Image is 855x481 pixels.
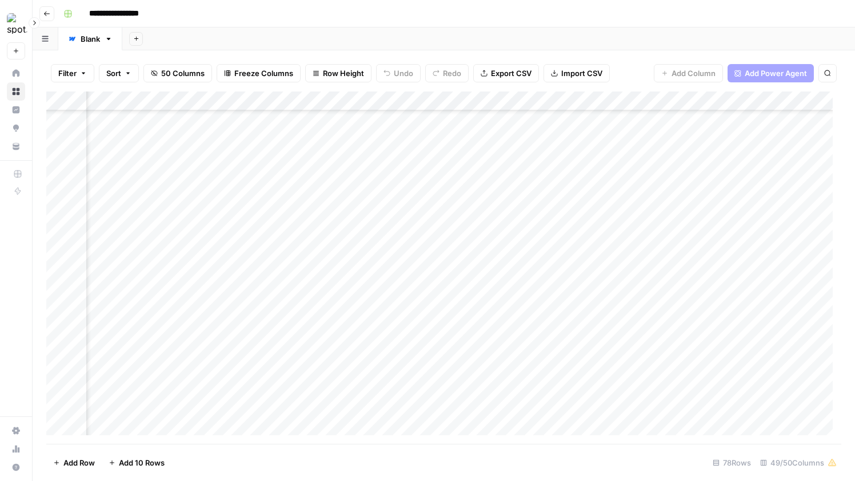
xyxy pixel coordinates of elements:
[7,13,27,34] img: spot.ai Logo
[425,64,469,82] button: Redo
[7,82,25,101] a: Browse
[473,64,539,82] button: Export CSV
[7,458,25,476] button: Help + Support
[143,64,212,82] button: 50 Columns
[63,457,95,468] span: Add Row
[7,440,25,458] a: Usage
[46,454,102,472] button: Add Row
[119,457,165,468] span: Add 10 Rows
[654,64,723,82] button: Add Column
[544,64,610,82] button: Import CSV
[99,64,139,82] button: Sort
[756,454,841,472] div: 49/50 Columns
[51,64,94,82] button: Filter
[234,67,293,79] span: Freeze Columns
[728,64,814,82] button: Add Power Agent
[161,67,205,79] span: 50 Columns
[708,454,756,472] div: 78 Rows
[7,101,25,119] a: Insights
[102,454,171,472] button: Add 10 Rows
[443,67,461,79] span: Redo
[7,119,25,137] a: Opportunities
[58,67,77,79] span: Filter
[376,64,421,82] button: Undo
[394,67,413,79] span: Undo
[7,137,25,156] a: Your Data
[672,67,716,79] span: Add Column
[305,64,371,82] button: Row Height
[81,33,100,45] div: Blank
[106,67,121,79] span: Sort
[561,67,602,79] span: Import CSV
[7,9,25,38] button: Workspace: spot.ai
[58,27,122,50] a: Blank
[217,64,301,82] button: Freeze Columns
[7,422,25,440] a: Settings
[745,67,807,79] span: Add Power Agent
[7,64,25,82] a: Home
[323,67,364,79] span: Row Height
[491,67,532,79] span: Export CSV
